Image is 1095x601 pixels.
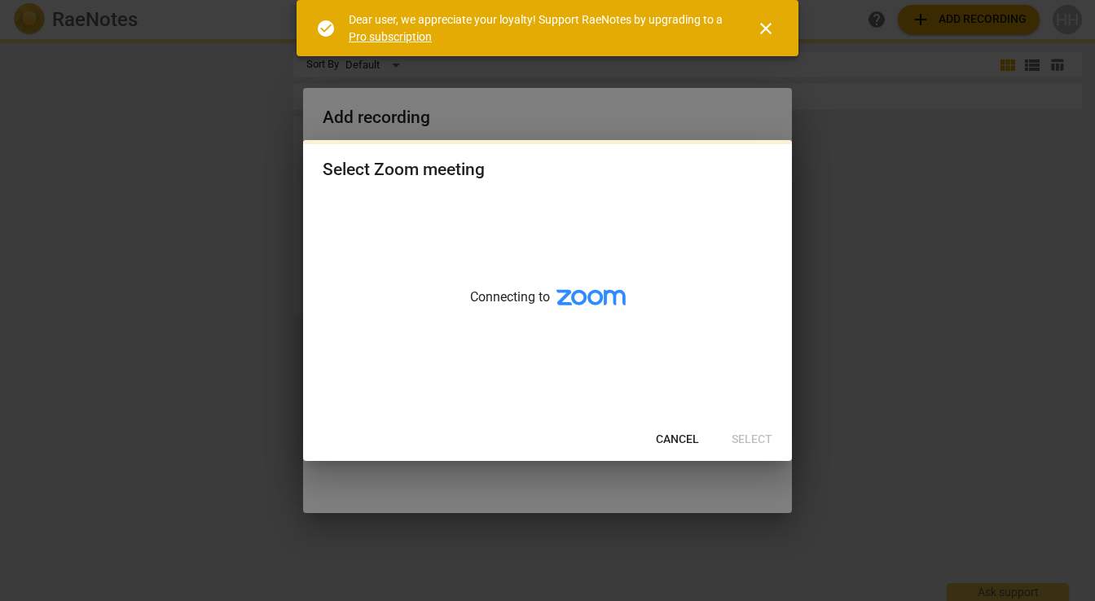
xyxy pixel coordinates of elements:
div: Select Zoom meeting [323,160,485,180]
button: Close [746,9,785,48]
span: close [756,19,776,38]
span: check_circle [316,19,336,38]
a: Pro subscription [349,30,432,43]
div: Dear user, we appreciate your loyalty! Support RaeNotes by upgrading to a [349,11,727,45]
div: Connecting to [303,195,792,419]
button: Cancel [643,425,712,454]
span: Cancel [656,432,699,448]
